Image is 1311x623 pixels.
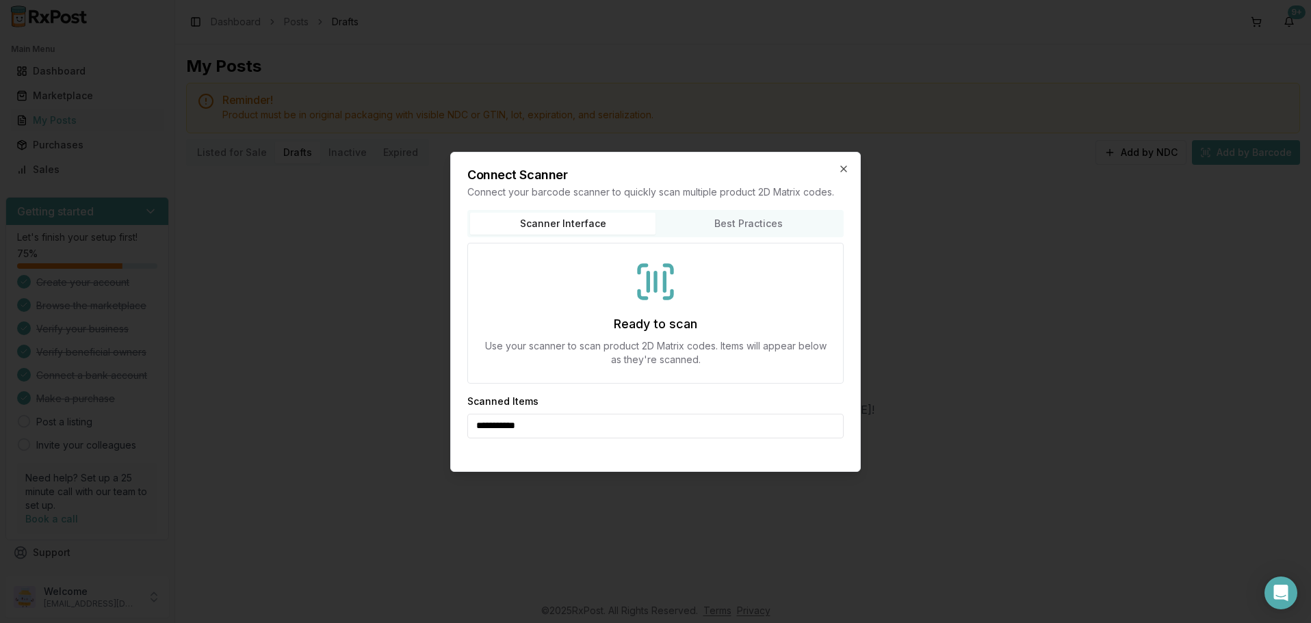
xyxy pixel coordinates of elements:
[467,169,844,181] h2: Connect Scanner
[614,315,697,334] h3: Ready to scan
[467,395,538,408] h3: Scanned Items
[467,185,844,199] p: Connect your barcode scanner to quickly scan multiple product 2D Matrix codes.
[470,213,655,235] button: Scanner Interface
[655,213,841,235] button: Best Practices
[484,339,827,367] p: Use your scanner to scan product 2D Matrix codes. Items will appear below as they're scanned.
